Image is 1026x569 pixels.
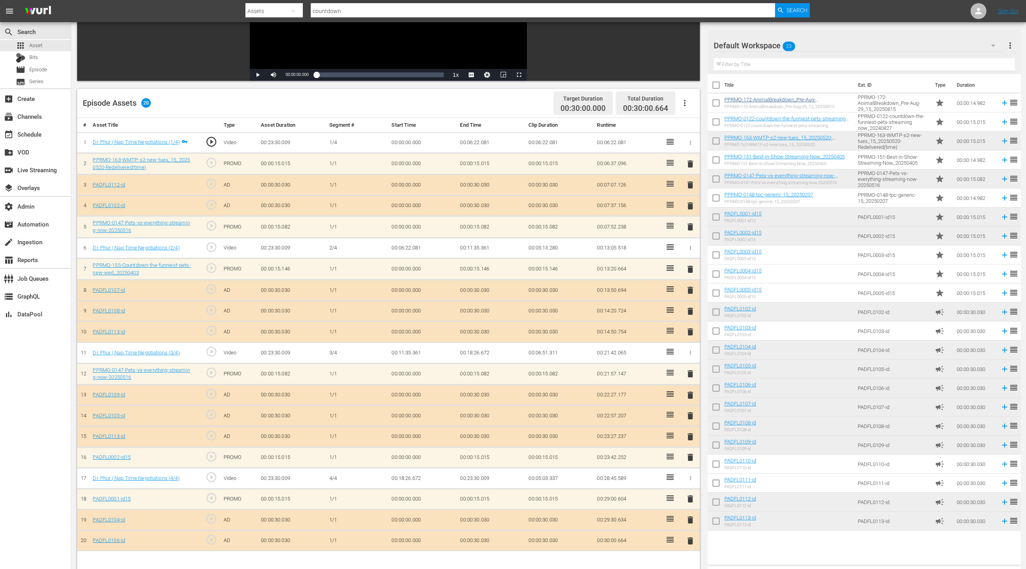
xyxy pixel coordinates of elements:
[205,304,217,316] span: play_circle_outline
[686,432,695,441] span: delete
[1009,307,1018,316] span: reorder
[724,237,762,242] div: PADFL0002-id15
[77,175,89,196] td: 3
[388,153,457,175] td: 00:00:00.000
[388,132,457,153] td: 00:00:00.000
[258,118,326,133] th: Asset Duration
[388,118,457,133] th: Start Time
[787,3,807,17] span: Search
[525,301,594,322] td: 00:00:30.030
[686,390,695,400] span: delete
[935,117,944,127] span: Promo
[954,284,997,303] td: 00:00:15.015
[457,322,525,343] td: 00:00:30.030
[775,3,810,17] button: Search
[1000,213,1009,221] svg: Add to Episode
[1000,118,1009,126] svg: Add to Episode
[954,188,997,207] td: 00:00:14.982
[93,202,125,208] a: PADFL0102-id
[1009,326,1018,335] span: reorder
[724,382,756,388] a: PADFL0106-id
[457,238,525,259] td: 00:11:35.361
[93,182,125,188] a: PADFL0112-id
[935,231,944,241] span: Promo
[724,161,845,166] div: PPRMO-151-Best-in-Show-Streaming-Now_20250405
[205,178,217,190] span: play_circle_outline
[258,259,326,280] td: 00:00:15.146
[724,496,756,502] a: PADFL0112-id
[77,280,89,301] td: 8
[855,322,932,341] td: PADFL0103-id
[1009,250,1018,259] span: reorder
[935,307,944,317] span: Ad
[1005,41,1015,50] span: more_vert
[724,363,756,369] a: PADFL0105-id
[855,93,932,112] td: PPRMO-172-AnimalBreakdown_Pre-Aug-29_15_20250815
[954,207,997,226] td: 00:00:15.015
[724,420,756,426] a: PADFL0108-id
[205,283,217,295] span: play_circle_outline
[220,280,258,301] td: AD
[4,238,13,247] span: Ingestion
[29,66,47,74] span: Episode
[326,238,388,259] td: 2/4
[326,301,388,322] td: 1/1
[594,153,662,175] td: 00:06:37.096
[525,322,594,343] td: 00:00:30.030
[220,118,258,133] th: Type
[93,220,190,233] a: PPRMO-0147-Pets-vs-everything-streaming-now-20250516
[686,369,695,379] span: delete
[525,238,594,259] td: 00:05:13.280
[954,322,997,341] td: 00:00:30.030
[29,42,42,49] span: Asset
[855,150,932,169] td: PPRMO-151-Best-in-Show-Streaming-Now_20250405
[1009,193,1018,202] span: reorder
[141,98,151,108] span: 20
[457,132,525,153] td: 00:06:22.081
[954,131,997,150] td: 00:00:15.015
[457,153,525,175] td: 00:00:15.015
[935,269,944,279] span: Promo
[594,216,662,238] td: 00:07:52.238
[93,413,125,419] a: PADFL0105-id
[77,238,89,259] td: 6
[525,216,594,238] td: 00:00:15.082
[935,193,944,203] span: Promo
[326,280,388,301] td: 1/1
[594,195,662,216] td: 00:07:37.156
[479,69,495,81] button: Jump To Time
[93,454,131,460] a: PADFL0002-id15
[686,265,695,274] span: delete
[686,305,695,317] button: delete
[205,325,217,337] span: play_circle_outline
[686,285,695,295] span: delete
[77,301,89,322] td: 9
[388,280,457,301] td: 00:00:00.000
[560,104,606,113] span: 00:30:00.000
[855,207,932,226] td: PADFL0001-id15
[205,220,217,232] span: play_circle_outline
[4,166,13,175] span: Live Streaming
[285,72,308,77] span: 00:00:00.000
[93,537,125,543] a: PADFL0106-id
[93,308,125,314] a: PADFL0108-id
[1009,231,1018,240] span: reorder
[525,132,594,153] td: 00:06:22.081
[4,94,13,104] span: Create
[388,175,457,196] td: 00:00:00.000
[16,53,25,63] div: Bits
[250,69,266,81] button: Play
[1000,270,1009,278] svg: Add to Episode
[594,322,662,343] td: 00:14:50.754
[1000,232,1009,240] svg: Add to Episode
[388,301,457,322] td: 00:00:00.000
[724,123,851,128] div: PPRMO-0122-countdown-the-funniest-pets-streaming now_20240827
[258,238,326,259] td: 00:23:30.009
[724,275,762,280] div: PADFL0004-id15
[855,303,932,322] td: PADFL0102-id
[935,288,944,298] span: Promo
[855,284,932,303] td: PADFL0005-id15
[724,230,762,236] a: PADFL0002-id15
[686,514,695,526] button: delete
[686,179,695,191] button: delete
